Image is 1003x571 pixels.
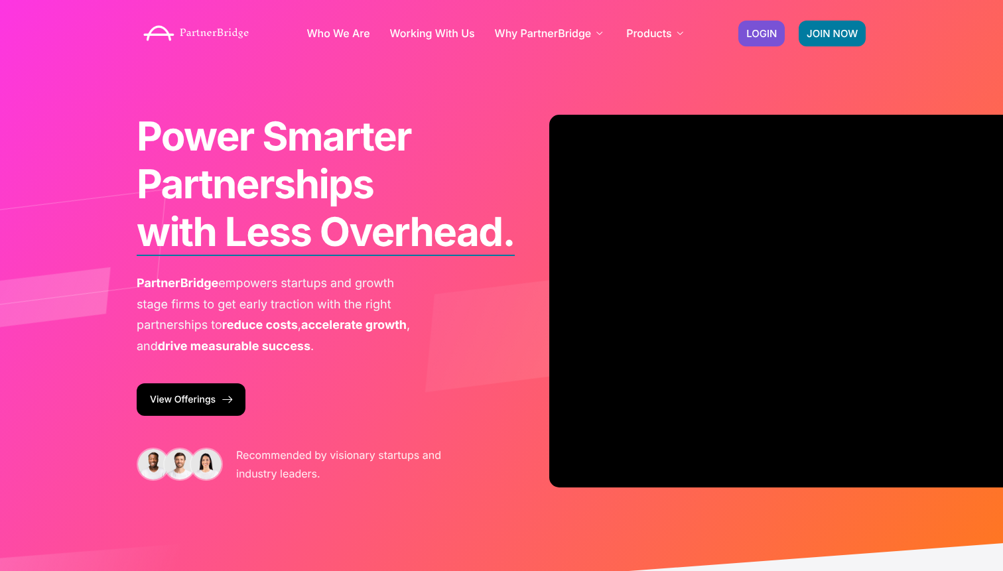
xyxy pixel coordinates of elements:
[807,29,858,38] span: JOIN NOW
[137,277,394,332] span: empowers startups and growth stage firms to get early traction with the right partnerships to
[301,318,407,332] span: accelerate growth
[137,318,410,353] span: , and
[298,318,301,332] span: ,
[137,208,515,256] b: with Less Overhead.
[137,113,411,208] span: Power Smarter Partnerships
[306,28,369,38] a: Who We Are
[236,446,444,483] p: Recommended by visionary startups and industry leaders.
[738,21,785,46] a: LOGIN
[495,28,607,38] a: Why PartnerBridge
[310,340,314,353] span: .
[626,28,687,38] a: Products
[137,277,218,290] span: PartnerBridge
[222,318,298,332] span: reduce costs
[137,383,245,416] a: View Offerings
[390,28,475,38] a: Working With Us
[799,21,866,46] a: JOIN NOW
[746,29,777,38] span: LOGIN
[150,395,216,405] span: View Offerings
[158,340,310,353] span: drive measurable success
